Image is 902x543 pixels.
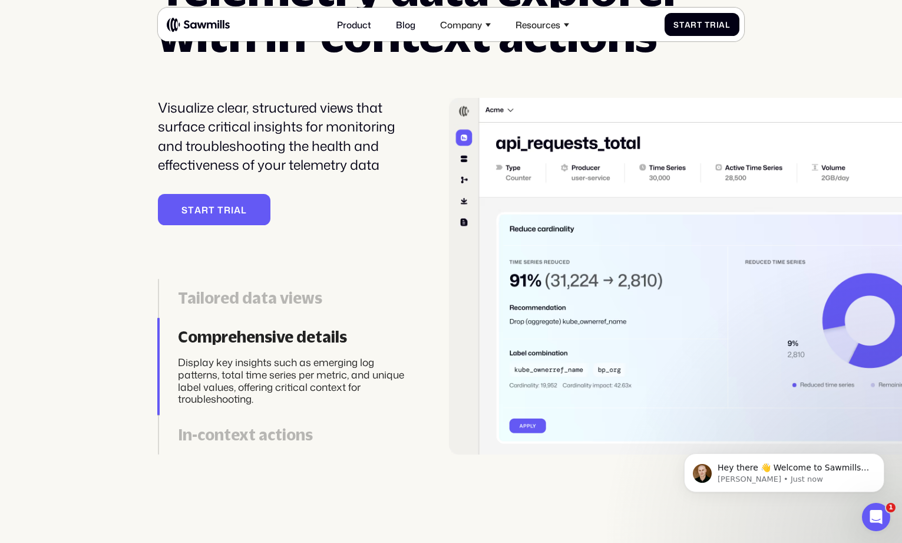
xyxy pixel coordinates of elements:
[705,20,710,29] span: T
[231,205,234,215] span: i
[716,20,719,29] span: i
[697,20,702,29] span: t
[665,13,740,36] a: StartTrial
[209,205,215,215] span: t
[181,205,188,215] span: S
[440,19,482,30] div: Company
[509,12,576,37] div: Resources
[224,205,231,215] span: r
[158,194,270,225] a: StartTrial
[158,98,417,174] div: Visualize clear, structured views that surface critical insights for monitoring and troubleshooti...
[201,205,209,215] span: r
[690,20,697,29] span: r
[188,205,194,215] span: t
[178,357,417,406] div: Display key insights such as emerging log patterns, total time series per metric, and unique labe...
[434,12,498,37] div: Company
[178,289,417,308] div: Tailored data views
[886,503,896,512] span: 1
[178,328,417,347] div: Comprehensive details
[862,503,890,531] iframe: Intercom live chat
[217,205,224,215] span: T
[679,20,685,29] span: t
[710,20,716,29] span: r
[178,426,417,445] div: In-context actions
[241,205,247,215] span: l
[673,20,679,29] span: S
[666,429,902,511] iframe: Intercom notifications message
[719,20,725,29] span: a
[389,12,422,37] a: Blog
[685,20,691,29] span: a
[194,205,201,215] span: a
[234,205,241,215] span: a
[725,20,731,29] span: l
[331,12,378,37] a: Product
[516,19,560,30] div: Resources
